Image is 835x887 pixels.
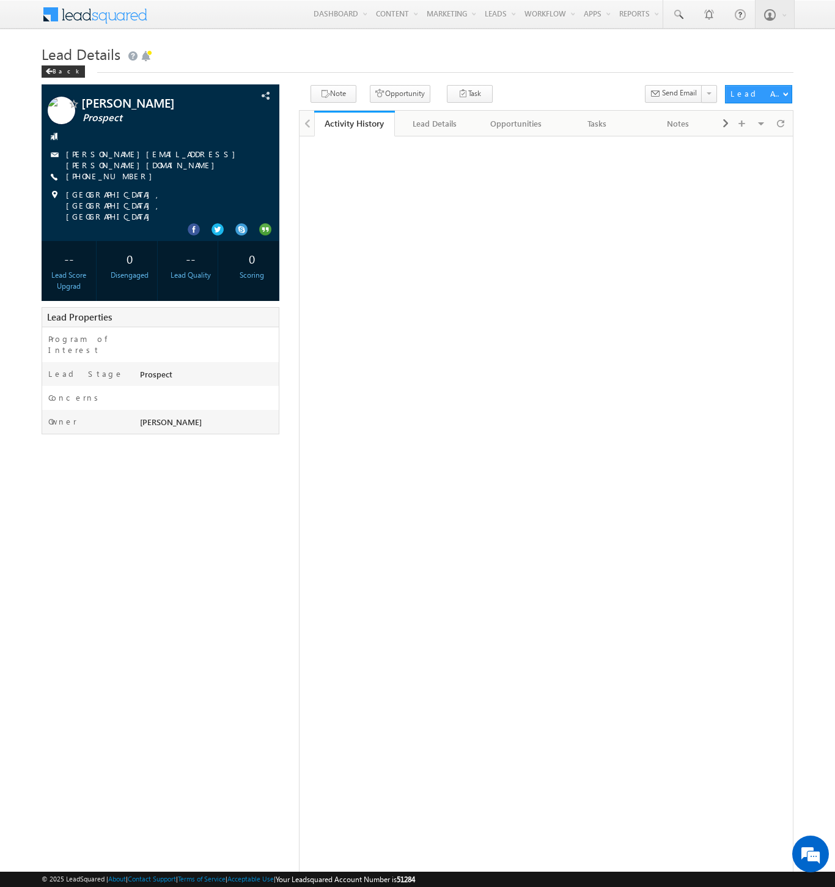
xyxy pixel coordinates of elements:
img: Profile photo [48,97,75,128]
div: -- [167,247,215,270]
button: Note [311,85,356,103]
a: Notes [638,111,718,136]
div: Disengaged [106,270,154,281]
a: Contact Support [128,875,176,883]
div: Lead Score Upgrad [45,270,93,292]
label: Lead Stage [48,368,123,379]
span: © 2025 LeadSquared | | | | | [42,874,415,885]
span: Lead Properties [47,311,112,323]
a: About [108,875,126,883]
div: Notes [647,116,707,131]
a: Lead Details [395,111,476,136]
button: Send Email [645,85,702,103]
span: [GEOGRAPHIC_DATA], [GEOGRAPHIC_DATA], [GEOGRAPHIC_DATA] [66,189,257,222]
a: Back [42,65,91,75]
div: 0 [106,247,154,270]
label: Program of Interest [48,333,128,355]
span: [PHONE_NUMBER] [66,171,158,183]
div: Lead Actions [730,88,782,99]
a: Activity History [314,111,395,136]
button: Lead Actions [725,85,792,103]
div: Activity History [323,117,386,129]
span: [PERSON_NAME] [81,97,228,109]
span: Prospect [83,112,229,124]
a: Opportunities [476,111,557,136]
div: Lead Quality [167,270,215,281]
a: Terms of Service [178,875,226,883]
div: Scoring [227,270,276,281]
span: Lead Details [42,44,120,64]
div: -- [45,247,93,270]
span: Send Email [662,87,697,98]
span: [PERSON_NAME] [140,417,202,427]
div: Back [42,65,85,78]
div: Prospect [137,368,279,385]
button: Opportunity [370,85,430,103]
label: Owner [48,416,77,427]
span: 51284 [397,875,415,884]
div: Tasks [567,116,627,131]
span: Your Leadsquared Account Number is [276,875,415,884]
label: Concerns [48,392,103,403]
a: Tasks [557,111,638,136]
div: 0 [227,247,276,270]
div: Opportunities [486,116,546,131]
div: Lead Details [405,116,465,131]
button: Task [447,85,493,103]
a: [PERSON_NAME][EMAIL_ADDRESS][PERSON_NAME][DOMAIN_NAME] [66,149,241,170]
a: Acceptable Use [227,875,274,883]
